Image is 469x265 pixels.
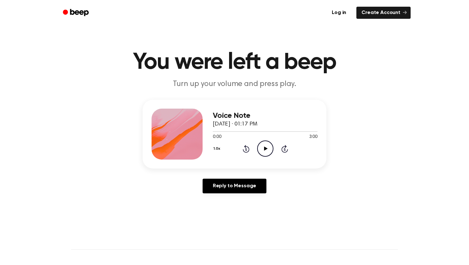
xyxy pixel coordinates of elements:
span: 0:00 [213,134,221,140]
p: Turn up your volume and press play. [112,79,357,90]
span: 3:00 [309,134,317,140]
h1: You were left a beep [71,51,398,74]
a: Log in [325,5,353,20]
span: [DATE] · 01:17 PM [213,121,257,127]
button: 1.0x [213,143,222,154]
a: Reply to Message [203,179,266,193]
a: Beep [58,7,94,19]
a: Create Account [356,7,411,19]
h3: Voice Note [213,111,317,120]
